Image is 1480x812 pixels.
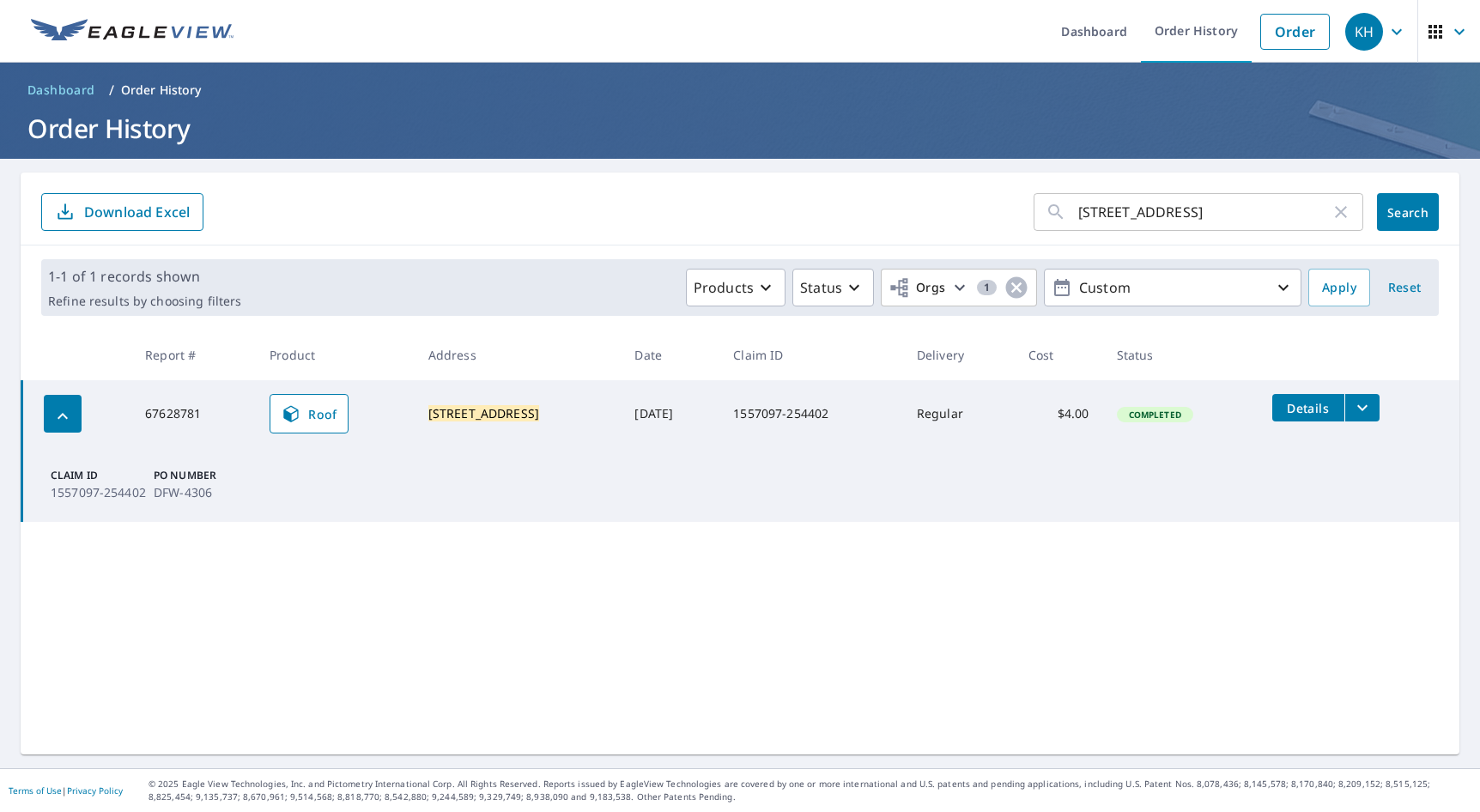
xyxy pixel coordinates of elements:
[1103,330,1259,380] th: Status
[9,785,123,796] p: |
[256,330,414,380] th: Product
[48,294,241,309] p: Refine results by choosing filters
[21,111,1459,146] h1: Order History
[1322,277,1356,299] span: Apply
[149,778,1471,803] p: © 2025 Eagle View Technologies, Inc. and Pictometry International Corp. All Rights Reserved. Repo...
[1260,14,1330,50] a: Order
[1391,204,1425,221] span: Search
[84,203,190,221] p: Download Excel
[48,266,241,287] p: 1-1 of 1 records shown
[881,269,1037,306] button: Orgs1
[1119,409,1192,421] span: Completed
[131,330,256,380] th: Report #
[1377,193,1439,231] button: Search
[1044,269,1301,306] button: Custom
[27,82,95,99] span: Dashboard
[1283,400,1334,416] span: Details
[1345,13,1383,51] div: KH
[131,380,256,447] td: 67628781
[977,282,997,294] span: 1
[21,76,1459,104] nav: breadcrumb
[415,330,622,380] th: Address
[121,82,202,99] p: Order History
[1272,394,1344,421] button: detailsBtn-67628781
[1377,269,1432,306] button: Reset
[428,405,539,421] mark: [STREET_ADDRESS]
[1015,380,1103,447] td: $4.00
[270,394,349,433] a: Roof
[9,785,62,797] a: Terms of Use
[41,193,203,231] button: Download Excel
[903,330,1015,380] th: Delivery
[792,269,874,306] button: Status
[281,403,337,424] span: Roof
[694,277,754,298] p: Products
[686,269,785,306] button: Products
[21,76,102,104] a: Dashboard
[1078,188,1331,236] input: Address, Report #, Claim ID, etc.
[1384,277,1425,299] span: Reset
[109,80,114,100] li: /
[719,330,903,380] th: Claim ID
[67,785,123,797] a: Privacy Policy
[621,330,719,380] th: Date
[800,277,842,298] p: Status
[1072,273,1273,303] p: Custom
[154,483,250,501] p: DFW-4306
[51,483,147,501] p: 1557097-254402
[621,380,719,447] td: [DATE]
[1308,269,1370,306] button: Apply
[1344,394,1380,421] button: filesDropdownBtn-67628781
[154,468,250,483] p: PO Number
[51,468,147,483] p: Claim ID
[903,380,1015,447] td: Regular
[719,380,903,447] td: 1557097-254402
[31,19,234,45] img: EV Logo
[1015,330,1103,380] th: Cost
[889,277,946,299] span: Orgs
